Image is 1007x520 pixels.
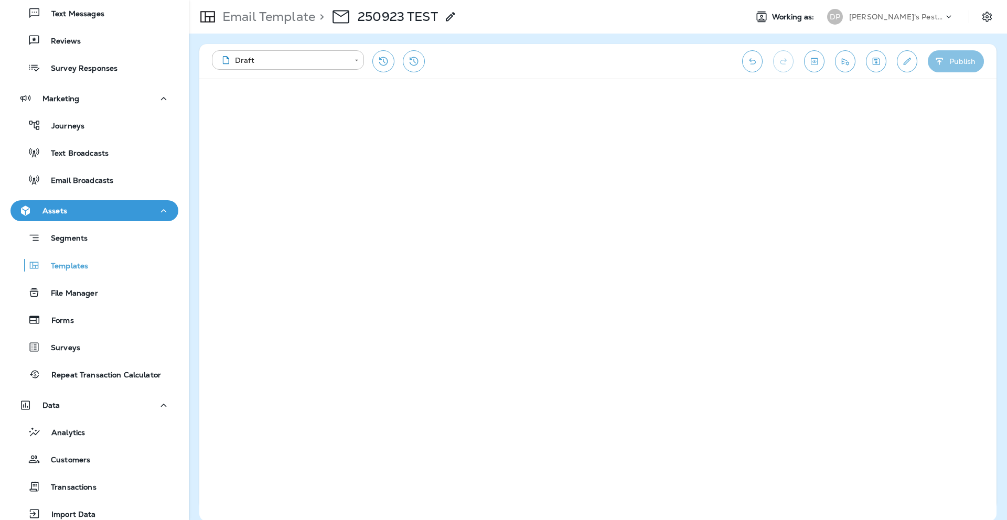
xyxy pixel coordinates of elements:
[10,88,178,109] button: Marketing
[10,169,178,191] button: Email Broadcasts
[10,114,178,136] button: Journeys
[10,336,178,358] button: Surveys
[41,371,161,381] p: Repeat Transaction Calculator
[40,37,81,47] p: Reviews
[40,149,109,159] p: Text Broadcasts
[42,207,67,215] p: Assets
[40,262,88,272] p: Templates
[978,7,997,26] button: Settings
[10,363,178,385] button: Repeat Transaction Calculator
[41,9,104,19] p: Text Messages
[866,50,886,72] button: Save
[772,13,817,21] span: Working as:
[41,510,96,520] p: Import Data
[315,9,324,25] p: >
[849,13,944,21] p: [PERSON_NAME]'s Pest Control
[41,428,85,438] p: Analytics
[804,50,824,72] button: Toggle preview
[10,142,178,164] button: Text Broadcasts
[10,395,178,416] button: Data
[742,50,763,72] button: Undo
[42,94,79,103] p: Marketing
[42,401,60,409] p: Data
[219,55,347,66] div: Draft
[40,456,90,465] p: Customers
[10,281,178,304] button: File Manager
[403,50,425,72] button: View Changelog
[10,421,178,443] button: Analytics
[10,57,178,79] button: Survey Responses
[897,50,917,72] button: Edit details
[40,343,80,353] p: Surveys
[10,2,178,24] button: Text Messages
[40,483,97,493] p: Transactions
[10,448,178,470] button: Customers
[358,9,438,25] p: 250923 TEST
[218,9,315,25] p: Email Template
[41,122,84,132] p: Journeys
[40,289,98,299] p: File Manager
[10,254,178,276] button: Templates
[835,50,855,72] button: Send test email
[10,200,178,221] button: Assets
[40,234,88,244] p: Segments
[372,50,394,72] button: Restore from previous version
[827,9,843,25] div: DP
[41,316,74,326] p: Forms
[40,64,117,74] p: Survey Responses
[10,226,178,249] button: Segments
[10,309,178,331] button: Forms
[10,29,178,51] button: Reviews
[10,475,178,497] button: Transactions
[928,50,984,72] button: Publish
[40,176,113,186] p: Email Broadcasts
